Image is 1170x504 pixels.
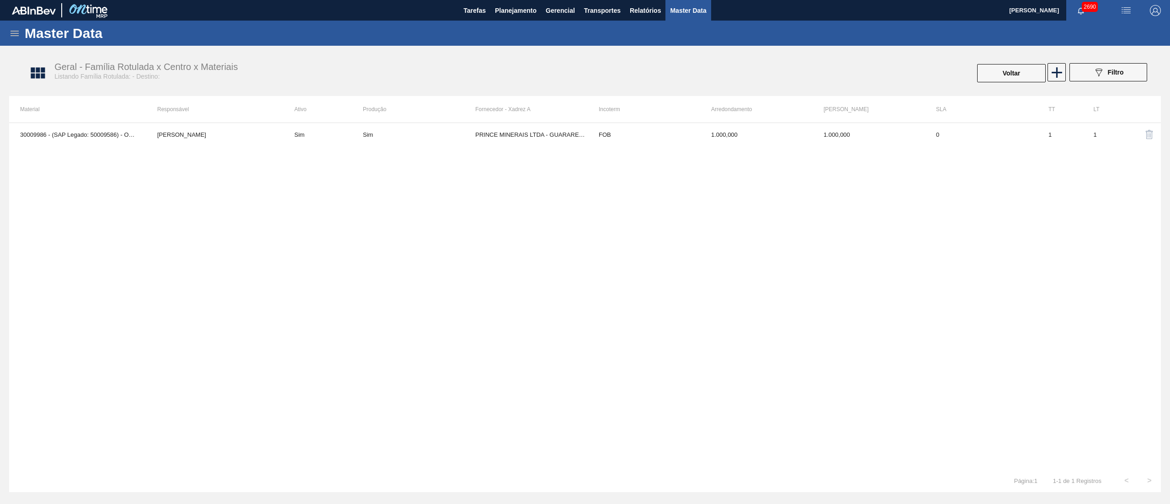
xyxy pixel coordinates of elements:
[9,96,146,123] th: Material
[283,123,363,146] td: Sim
[976,63,1047,83] div: Voltar Para Família Rotulada x Centro
[1066,4,1096,17] button: Notificações
[1065,63,1152,83] div: Filtrar Família Rotulada x Centro x Material
[813,96,925,123] th: [PERSON_NAME]
[495,5,537,16] span: Planejamento
[12,6,56,15] img: TNhmsLtSVTkK8tSr43FrP2fwEKptu5GPRR3wAAAABJRU5ErkJggg==
[363,131,475,138] div: Material sem Data de Descontinuação
[813,123,925,146] td: 1000
[1082,2,1098,12] span: 2690
[1138,469,1161,492] button: >
[475,123,588,146] td: PRINCE MINERAIS LTDA - GUARAREMA
[1037,96,1082,123] th: TT
[1051,477,1101,484] span: 1 - 1 de 1 Registros
[584,5,621,16] span: Transportes
[1037,123,1082,146] td: 1
[283,96,363,123] th: Ativo
[700,123,813,146] td: 1000
[670,5,706,16] span: Master Data
[1108,69,1124,76] span: Filtro
[54,73,160,80] span: Listando Família Rotulada: - Destino:
[546,5,575,16] span: Gerencial
[1082,96,1127,123] th: LT
[630,5,661,16] span: Relatórios
[54,62,238,72] span: Geral - Família Rotulada x Centro x Materiais
[146,96,283,123] th: Responsável
[463,5,486,16] span: Tarefas
[146,123,283,146] td: Douglas Santana
[25,28,187,38] h1: Master Data
[1082,123,1127,146] td: 1
[588,123,700,146] td: FOB
[1014,477,1037,484] span: Página : 1
[363,131,373,138] div: Sim
[1144,129,1155,140] img: delete-icon
[475,96,588,123] th: Fornecedor - Xadrez A
[363,96,475,123] th: Produção
[925,123,1037,146] td: 0
[1121,5,1132,16] img: userActions
[1138,123,1160,145] button: delete-icon
[9,123,146,146] td: 30009986 - (SAP Legado: 50009586) - OXIDO;DE FERRO;;
[700,96,813,123] th: Arredondamento
[1115,469,1138,492] button: <
[925,96,1037,123] th: SLA
[1138,123,1150,145] div: Excluir Material
[1150,5,1161,16] img: Logout
[588,96,700,123] th: Incoterm
[977,64,1046,82] button: Voltar
[1069,63,1147,81] button: Filtro
[1047,63,1065,83] div: Nova Família Rotulada x Centro x Material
